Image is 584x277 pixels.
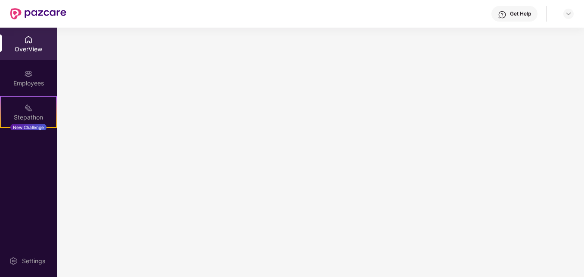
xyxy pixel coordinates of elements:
[19,257,48,265] div: Settings
[565,10,572,17] img: svg+xml;base64,PHN2ZyBpZD0iRHJvcGRvd24tMzJ4MzIiIHhtbG5zPSJodHRwOi8vd3d3LnczLm9yZy8yMDAwL3N2ZyIgd2...
[24,69,33,78] img: svg+xml;base64,PHN2ZyBpZD0iRW1wbG95ZWVzIiB4bWxucz0iaHR0cDovL3d3dy53My5vcmcvMjAwMC9zdmciIHdpZHRoPS...
[1,113,56,122] div: Stepathon
[10,8,66,19] img: New Pazcare Logo
[24,35,33,44] img: svg+xml;base64,PHN2ZyBpZD0iSG9tZSIgeG1sbnM9Imh0dHA6Ly93d3cudzMub3JnLzIwMDAvc3ZnIiB3aWR0aD0iMjAiIG...
[10,124,47,131] div: New Challenge
[9,257,18,265] img: svg+xml;base64,PHN2ZyBpZD0iU2V0dGluZy0yMHgyMCIgeG1sbnM9Imh0dHA6Ly93d3cudzMub3JnLzIwMDAvc3ZnIiB3aW...
[24,104,33,112] img: svg+xml;base64,PHN2ZyB4bWxucz0iaHR0cDovL3d3dy53My5vcmcvMjAwMC9zdmciIHdpZHRoPSIyMSIgaGVpZ2h0PSIyMC...
[498,10,506,19] img: svg+xml;base64,PHN2ZyBpZD0iSGVscC0zMngzMiIgeG1sbnM9Imh0dHA6Ly93d3cudzMub3JnLzIwMDAvc3ZnIiB3aWR0aD...
[510,10,531,17] div: Get Help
